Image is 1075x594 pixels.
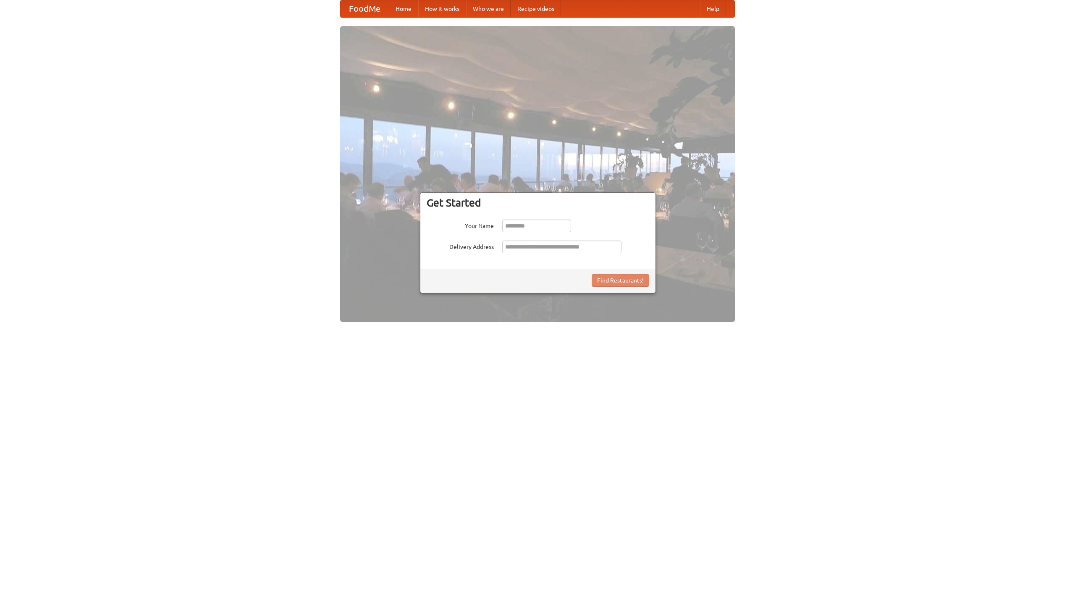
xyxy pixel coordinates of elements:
label: Delivery Address [427,241,494,251]
a: FoodMe [341,0,389,17]
button: Find Restaurants! [592,274,649,287]
a: Home [389,0,418,17]
a: How it works [418,0,466,17]
a: Recipe videos [511,0,561,17]
a: Who we are [466,0,511,17]
a: Help [700,0,726,17]
h3: Get Started [427,196,649,209]
label: Your Name [427,220,494,230]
